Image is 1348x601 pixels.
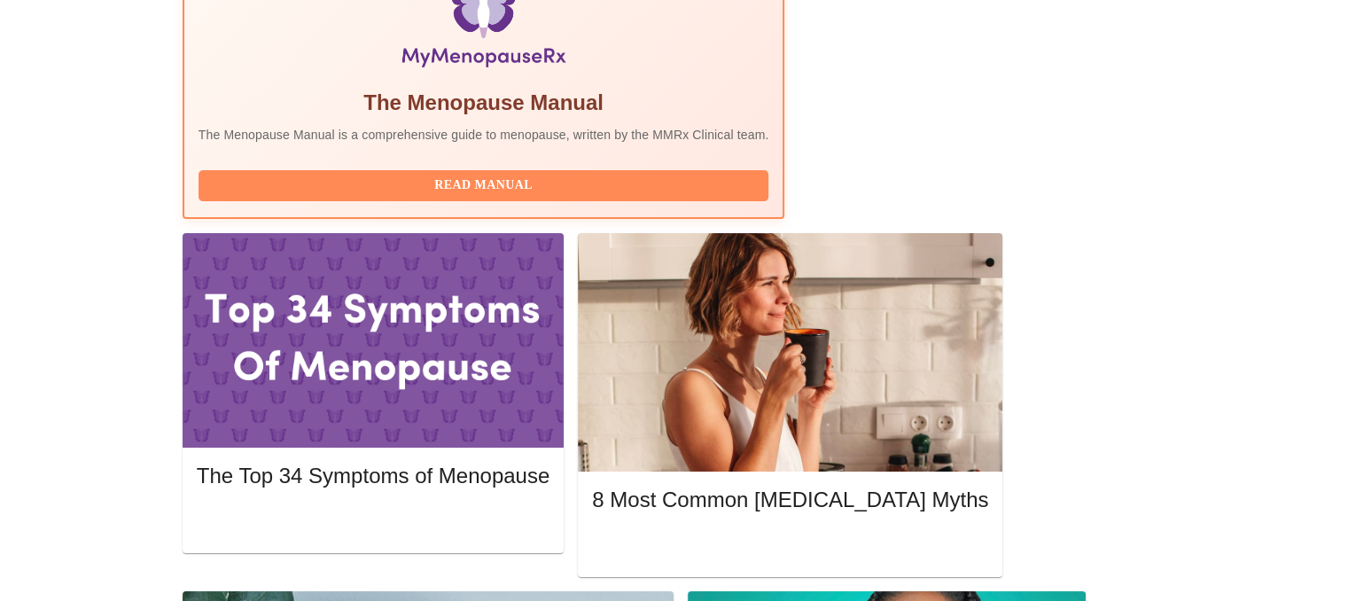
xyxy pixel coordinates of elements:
span: Read Manual [216,175,752,197]
a: Read More [197,512,554,527]
a: Read More [592,537,993,552]
a: Read Manual [199,176,774,191]
h5: The Top 34 Symptoms of Menopause [197,462,549,490]
span: Read More [610,535,970,558]
h5: 8 Most Common [MEDICAL_DATA] Myths [592,486,988,514]
h5: The Menopause Manual [199,89,769,117]
button: Read More [197,506,549,537]
span: Read More [214,511,532,533]
button: Read Manual [199,170,769,201]
button: Read More [592,531,988,562]
p: The Menopause Manual is a comprehensive guide to menopause, written by the MMRx Clinical team. [199,126,769,144]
